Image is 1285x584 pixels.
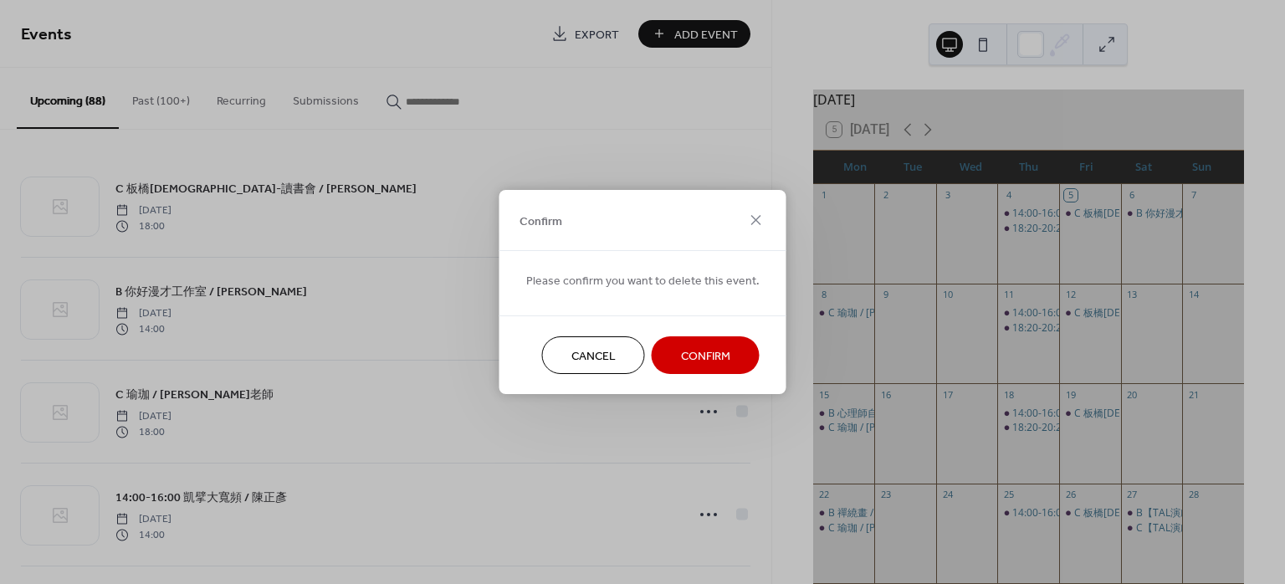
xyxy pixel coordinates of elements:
span: Confirm [681,348,730,366]
span: Cancel [571,348,616,366]
button: Cancel [542,336,645,374]
span: Confirm [520,213,562,230]
button: Confirm [652,336,760,374]
span: Please confirm you want to delete this event. [526,273,760,290]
